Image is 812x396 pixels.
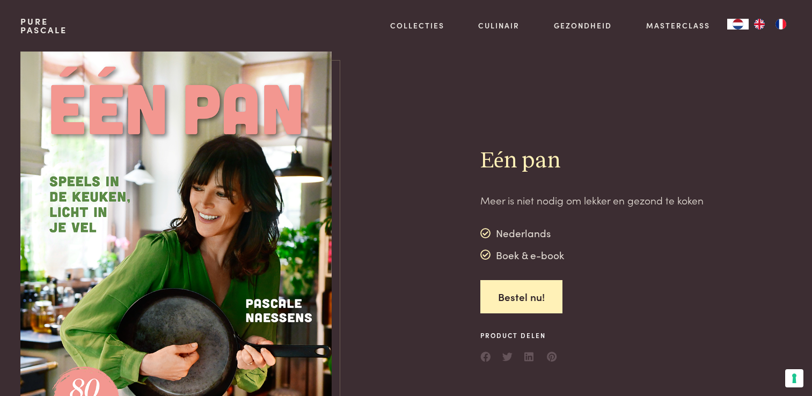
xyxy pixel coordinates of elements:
p: Meer is niet nodig om lekker en gezond te koken [480,193,704,208]
div: Language [727,19,749,30]
a: Gezondheid [554,20,612,31]
ul: Language list [749,19,792,30]
aside: Language selected: Nederlands [727,19,792,30]
a: Bestel nu! [480,280,562,314]
a: NL [727,19,749,30]
a: FR [770,19,792,30]
span: Product delen [480,331,558,340]
div: Boek & e-book [480,247,565,263]
a: Culinair [478,20,520,31]
a: Collecties [390,20,444,31]
h2: Eén pan [480,147,704,175]
div: Nederlands [480,225,565,241]
button: Uw voorkeuren voor toestemming voor trackingtechnologieën [785,369,803,387]
a: EN [749,19,770,30]
a: PurePascale [20,17,67,34]
a: Masterclass [646,20,710,31]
